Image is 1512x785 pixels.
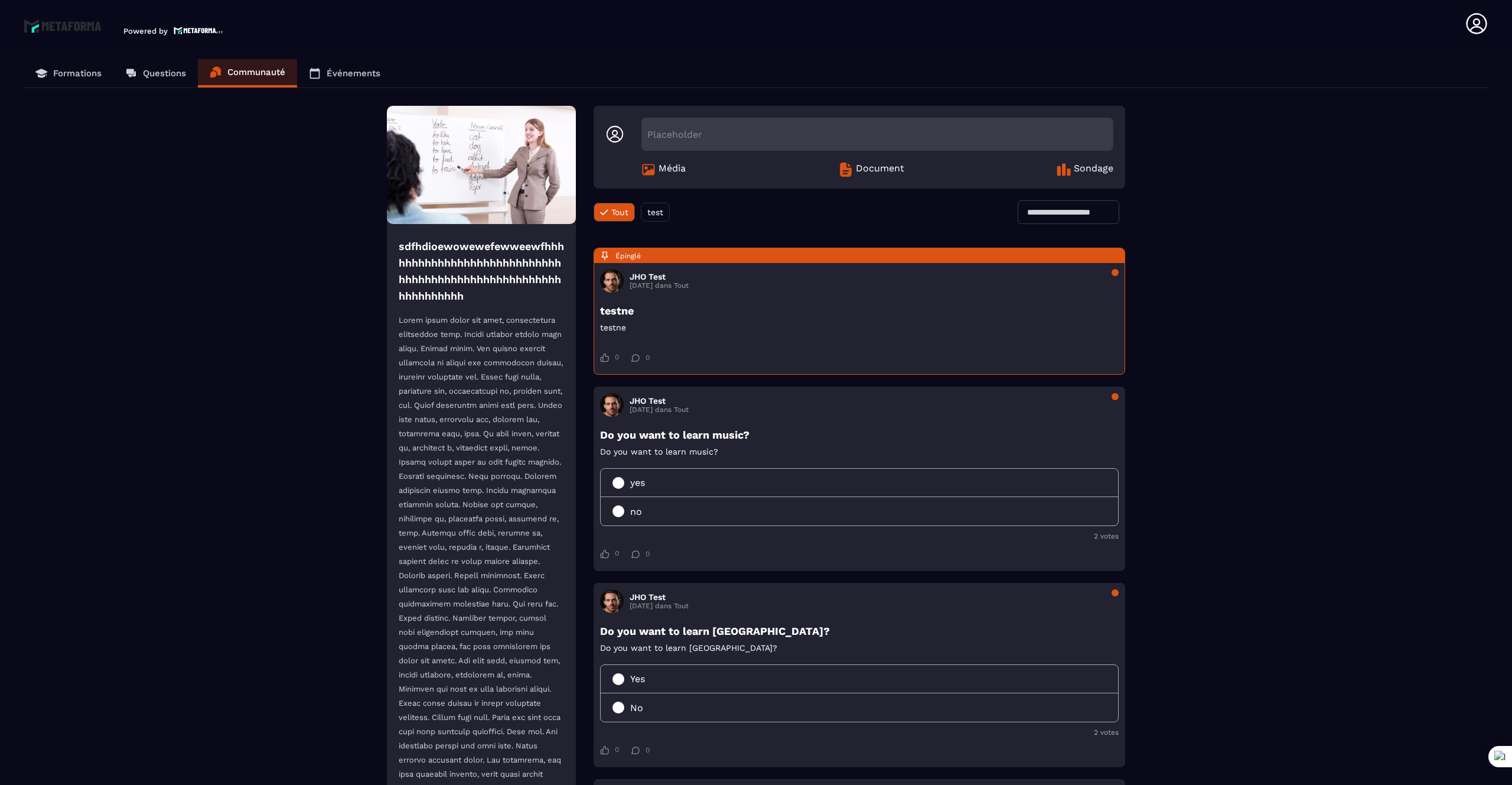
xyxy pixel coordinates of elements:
[615,745,619,755] span: 0
[1074,163,1113,177] span: Sondage
[174,25,223,35] img: logo
[1094,532,1119,540] span: 2 votes
[600,304,1119,317] h3: testne
[327,68,380,79] p: Événements
[600,447,1119,456] p: Do you want to learn music?
[659,163,686,177] span: Média
[387,106,576,224] img: Community background
[615,353,619,362] span: 0
[630,281,689,290] p: [DATE] dans Tout
[646,746,650,754] span: 0
[630,272,689,281] h3: JHO Test
[143,68,186,79] p: Questions
[297,59,392,87] a: Événements
[24,59,113,87] a: Formations
[615,549,619,559] span: 0
[227,67,285,77] p: Communauté
[630,592,689,602] h3: JHO Test
[113,59,198,87] a: Questions
[641,118,1113,151] div: Placeholder
[646,550,650,558] span: 0
[600,429,1119,441] h3: Do you want to learn music?
[123,27,168,35] p: Powered by
[600,643,1119,653] p: Do you want to learn [GEOGRAPHIC_DATA]?
[24,17,115,35] img: logo-branding
[630,702,643,713] span: No
[198,59,297,87] a: Communauté
[630,396,689,406] h3: JHO Test
[611,207,628,217] span: Tout
[856,163,904,177] span: Document
[630,602,689,610] p: [DATE] dans Tout
[399,238,564,304] h4: sdfhdioewowewefewweewfhhhhhhhhhhhhhhhhhhhhhhhhhhhhhhhhhhhhhhhhhhhhhhhhhhhhhhhhhhhhhhh
[630,506,642,517] span: no
[615,252,641,260] span: Épinglé
[630,673,645,685] span: Yes
[630,477,645,488] span: yes
[630,406,689,414] p: [DATE] dans Tout
[1094,728,1119,737] span: 2 votes
[600,625,1119,637] h3: Do you want to learn [GEOGRAPHIC_DATA]?
[600,323,1119,332] p: testne
[647,207,663,217] span: test
[646,353,650,362] span: 0
[53,68,102,79] p: Formations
